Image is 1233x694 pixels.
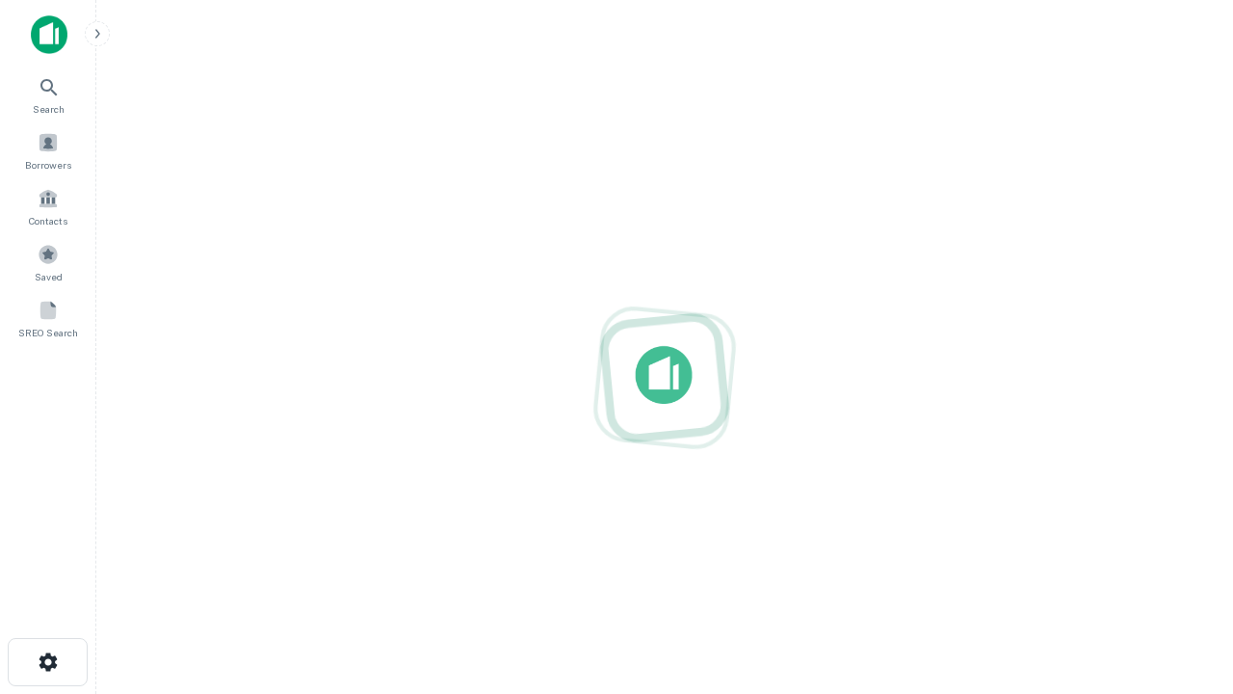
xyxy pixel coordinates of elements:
[18,325,78,340] span: SREO Search
[35,269,63,284] span: Saved
[31,15,67,54] img: capitalize-icon.png
[29,213,67,228] span: Contacts
[6,68,91,120] a: Search
[6,124,91,176] a: Borrowers
[6,180,91,232] a: Contacts
[6,292,91,344] a: SREO Search
[1137,540,1233,632] iframe: Chat Widget
[33,101,65,117] span: Search
[25,157,71,173] span: Borrowers
[6,236,91,288] a: Saved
